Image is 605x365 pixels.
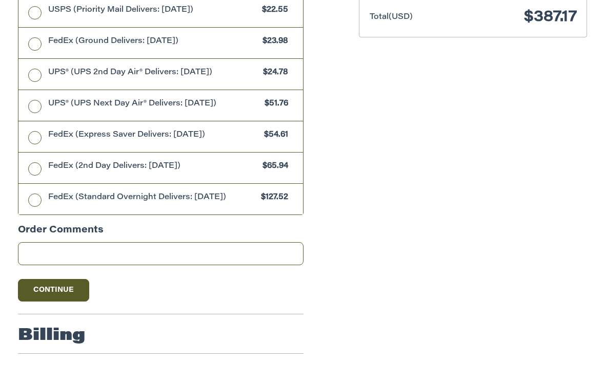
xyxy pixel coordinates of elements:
span: FedEx (Ground Delivers: [DATE]) [48,36,257,48]
span: USPS (Priority Mail Delivers: [DATE]) [48,5,257,16]
span: $24.78 [258,67,288,79]
span: FedEx (Express Saver Delivers: [DATE]) [48,130,259,141]
span: $54.61 [259,130,288,141]
span: FedEx (2nd Day Delivers: [DATE]) [48,161,257,173]
h2: Billing [18,326,85,346]
span: Total (USD) [370,13,413,21]
span: UPS® (UPS 2nd Day Air® Delivers: [DATE]) [48,67,258,79]
span: $22.55 [257,5,288,16]
span: $23.98 [257,36,288,48]
span: UPS® (UPS Next Day Air® Delivers: [DATE]) [48,98,259,110]
legend: Order Comments [18,224,104,243]
span: $65.94 [257,161,288,173]
span: $127.52 [256,192,288,204]
span: FedEx (Standard Overnight Delivers: [DATE]) [48,192,256,204]
span: $387.17 [524,10,577,25]
button: Continue [18,279,90,302]
span: $51.76 [259,98,288,110]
